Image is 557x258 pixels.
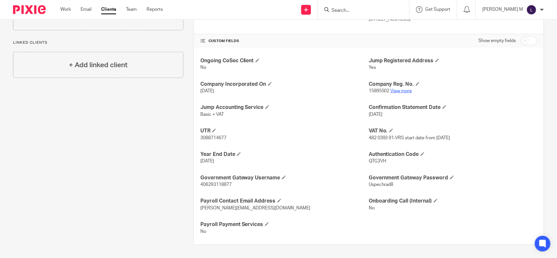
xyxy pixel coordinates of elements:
[200,57,369,64] h4: Ongoing CoSec Client
[126,6,137,13] a: Team
[200,151,369,158] h4: Year End Date
[200,112,224,117] span: Basic + VAT
[478,38,516,44] label: Show empty fields
[200,182,232,187] span: 406293118877
[369,112,382,117] span: [DATE]
[200,136,226,140] span: 3088714677
[101,6,116,13] a: Clients
[200,65,206,70] span: No
[369,57,537,64] h4: Jump Registered Address
[369,81,537,88] h4: Company Reg. No.
[369,89,390,93] span: 15895502
[200,38,369,44] h4: CUSTOM FIELDS
[369,175,537,181] h4: Government Gateway Password
[200,229,206,234] span: No
[369,128,537,134] h4: VAT No.
[369,198,537,205] h4: Onboarding Call (Internal)
[147,6,163,13] a: Reports
[331,8,390,14] input: Search
[369,206,375,210] span: No
[13,5,46,14] img: Pixie
[369,104,537,111] h4: Confirmation Statement Date
[425,7,450,12] span: Get Support
[369,159,386,163] span: QTG3VH
[391,89,412,93] a: View more
[200,128,369,134] h4: UTR
[60,6,71,13] a: Work
[369,182,394,187] span: Uspechrad8
[200,89,214,93] span: [DATE]
[200,221,369,228] h4: Payroll Payment Services
[482,6,523,13] p: [PERSON_NAME] M
[200,175,369,181] h4: Government Gateway Username
[69,60,128,70] h4: + Add linked client
[369,136,450,140] span: 482 0393 91-VRS start date from [DATE]
[200,81,369,88] h4: Company Incorporated On
[200,159,214,163] span: [DATE]
[81,6,91,13] a: Email
[369,65,376,70] span: Yes
[200,206,311,210] span: [PERSON_NAME][EMAIL_ADDRESS][DOMAIN_NAME]
[200,198,369,205] h4: Payroll Contact Email Address
[526,5,537,15] img: svg%3E
[369,151,537,158] h4: Authentication Code
[13,40,183,45] p: Linked clients
[200,104,369,111] h4: Jump Accounting Service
